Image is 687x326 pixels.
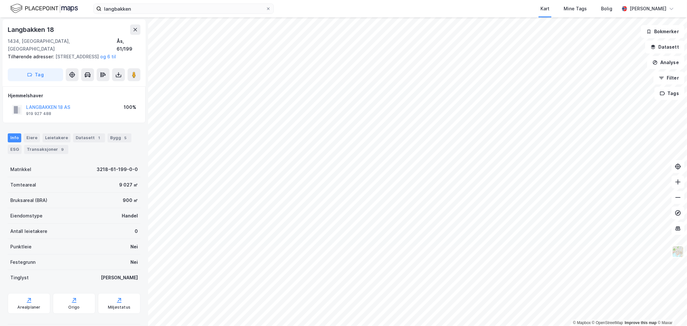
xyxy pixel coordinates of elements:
[564,5,587,13] div: Mine Tags
[17,305,40,310] div: Arealplaner
[108,133,131,142] div: Bygg
[97,166,138,173] div: 3218-61-199-0-0
[8,145,22,154] div: ESG
[655,295,687,326] div: Kontrollprogram for chat
[119,181,138,189] div: 9 027 ㎡
[59,146,66,153] div: 9
[24,133,40,142] div: Eiere
[10,243,32,251] div: Punktleie
[8,92,140,100] div: Hjemmelshaver
[10,258,35,266] div: Festegrunn
[645,41,684,53] button: Datasett
[24,145,68,154] div: Transaksjoner
[10,197,47,204] div: Bruksareal (BRA)
[641,25,684,38] button: Bokmerker
[101,274,138,282] div: [PERSON_NAME]
[123,197,138,204] div: 900 ㎡
[8,53,135,61] div: [STREET_ADDRESS]
[10,166,31,173] div: Matrikkel
[540,5,549,13] div: Kart
[108,305,130,310] div: Miljøstatus
[601,5,612,13] div: Bolig
[630,5,666,13] div: [PERSON_NAME]
[69,305,80,310] div: Origo
[10,3,78,14] img: logo.f888ab2527a4732fd821a326f86c7f29.svg
[655,295,687,326] iframe: Chat Widget
[124,103,136,111] div: 100%
[26,111,51,116] div: 919 927 488
[672,245,684,258] img: Z
[654,87,684,100] button: Tags
[10,181,36,189] div: Tomteareal
[101,4,266,14] input: Søk på adresse, matrikkel, gårdeiere, leietakere eller personer
[8,37,117,53] div: 1434, [GEOGRAPHIC_DATA], [GEOGRAPHIC_DATA]
[43,133,71,142] div: Leietakere
[10,227,47,235] div: Antall leietakere
[73,133,105,142] div: Datasett
[8,24,55,35] div: Langbakken 18
[8,54,55,59] span: Tilhørende adresser:
[625,321,657,325] a: Improve this map
[592,321,623,325] a: OpenStreetMap
[122,135,129,141] div: 5
[647,56,684,69] button: Analyse
[573,321,591,325] a: Mapbox
[130,258,138,266] div: Nei
[8,133,21,142] div: Info
[10,212,43,220] div: Eiendomstype
[122,212,138,220] div: Handel
[135,227,138,235] div: 0
[130,243,138,251] div: Nei
[10,274,29,282] div: Tinglyst
[8,68,63,81] button: Tag
[654,72,684,84] button: Filter
[117,37,140,53] div: Ås, 61/199
[96,135,102,141] div: 1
